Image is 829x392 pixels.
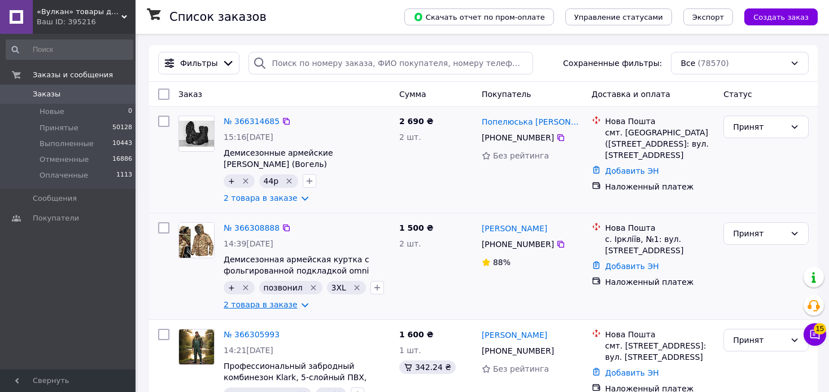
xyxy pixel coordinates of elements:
[482,223,547,234] a: [PERSON_NAME]
[482,346,554,355] span: [PHONE_NUMBER]
[264,283,303,292] span: позвонил
[309,283,318,292] svg: Удалить метку
[33,70,113,80] span: Заказы и сообщения
[563,58,662,69] span: Сохраненные фильтры:
[224,330,280,339] a: № 366305993
[493,151,549,160] span: Без рейтинга
[40,155,89,165] span: Отмененные
[605,116,715,127] div: Нова Пошта
[241,283,250,292] svg: Удалить метку
[605,234,715,256] div: с. Іркліїв, №1: вул. [STREET_ADDRESS]
[169,10,267,24] h1: Список заказов
[224,133,273,142] span: 15:16[DATE]
[241,177,250,186] svg: Удалить метку
[605,329,715,340] div: Нова Пошта
[178,222,215,258] a: Фото товару
[697,59,728,68] span: (78570)
[33,213,79,223] span: Покупатели
[574,13,663,21] span: Управление статусами
[224,148,333,169] a: Демисезонные армейские [PERSON_NAME] (Вогель)
[753,13,809,21] span: Создать заказ
[680,58,695,69] span: Все
[116,170,132,180] span: 1113
[33,193,77,204] span: Сообщения
[482,240,554,249] span: [PHONE_NUMBER]
[224,193,298,202] a: 2 товара в заказе
[399,133,421,142] span: 2 шт.
[40,107,64,117] span: Новые
[605,222,715,234] div: Нова Пошта
[493,258,511,267] span: 88%
[40,139,94,149] span: Выполненные
[733,121,786,133] div: Принят
[224,239,273,248] span: 14:39[DATE]
[605,340,715,363] div: смт. [STREET_ADDRESS]: вул. [STREET_ADDRESS]
[482,116,583,127] a: Попелюська [PERSON_NAME]
[399,239,421,248] span: 2 шт.
[399,330,434,339] span: 1 600 ₴
[605,181,715,192] div: Наложенный платеж
[744,8,818,25] button: Создать заказ
[352,283,361,292] svg: Удалить метку
[248,52,533,74] input: Поиск по номеру заказа, ФИО покупателя, номеру телефона, Email, номеру накладной
[112,155,132,165] span: 16886
[692,13,724,21] span: Экспорт
[179,329,214,364] img: Фото товару
[178,90,202,99] span: Заказ
[605,276,715,288] div: Наложенный платеж
[605,262,659,271] a: Добавить ЭН
[399,223,434,232] span: 1 500 ₴
[331,283,346,292] span: 3XL
[733,334,786,346] div: Принят
[228,283,235,292] span: +
[605,368,659,377] a: Добавить ЭН
[178,329,215,365] a: Фото товару
[264,177,279,186] span: 44р
[482,329,547,341] a: [PERSON_NAME]
[178,116,215,152] a: Фото товару
[224,255,373,298] a: Демисезонная армейская куртка с фольгированной подкладкой omni heat, форменная куртка мультикам "...
[804,323,826,346] button: Чат с покупателем15
[224,117,280,126] a: № 366314685
[565,8,672,25] button: Управление статусами
[404,8,554,25] button: Скачать отчет по пром-оплате
[683,8,733,25] button: Экспорт
[224,223,280,232] a: № 366308888
[37,7,121,17] span: «Вулкан» товары для рыбалки, охоты, туризма и дайвинга, лодки и моторы
[180,58,217,69] span: Фильтры
[40,123,78,133] span: Принятые
[33,89,60,99] span: Заказы
[40,170,88,180] span: Оплаченные
[482,133,554,142] span: [PHONE_NUMBER]
[605,127,715,161] div: смт. [GEOGRAPHIC_DATA] ([STREET_ADDRESS]: вул. [STREET_ADDRESS]
[399,346,421,355] span: 1 шт.
[413,12,545,22] span: Скачать отчет по пром-оплате
[37,17,136,27] div: Ваш ID: 395216
[179,121,214,147] img: Фото товару
[112,123,132,133] span: 50128
[482,90,531,99] span: Покупатель
[814,323,826,334] span: 15
[605,166,659,175] a: Добавить ЭН
[228,177,235,186] span: +
[493,364,549,373] span: Без рейтинга
[733,227,786,240] div: Принят
[399,90,426,99] span: Сумма
[285,177,294,186] svg: Удалить метку
[399,117,434,126] span: 2 690 ₴
[224,346,273,355] span: 14:21[DATE]
[399,360,456,374] div: 342.24 ₴
[723,90,752,99] span: Статус
[224,300,298,309] a: 2 товара в заказе
[128,107,132,117] span: 0
[179,223,214,258] img: Фото товару
[592,90,670,99] span: Доставка и оплата
[733,12,818,21] a: Создать заказ
[6,39,133,60] input: Поиск
[112,139,132,149] span: 10443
